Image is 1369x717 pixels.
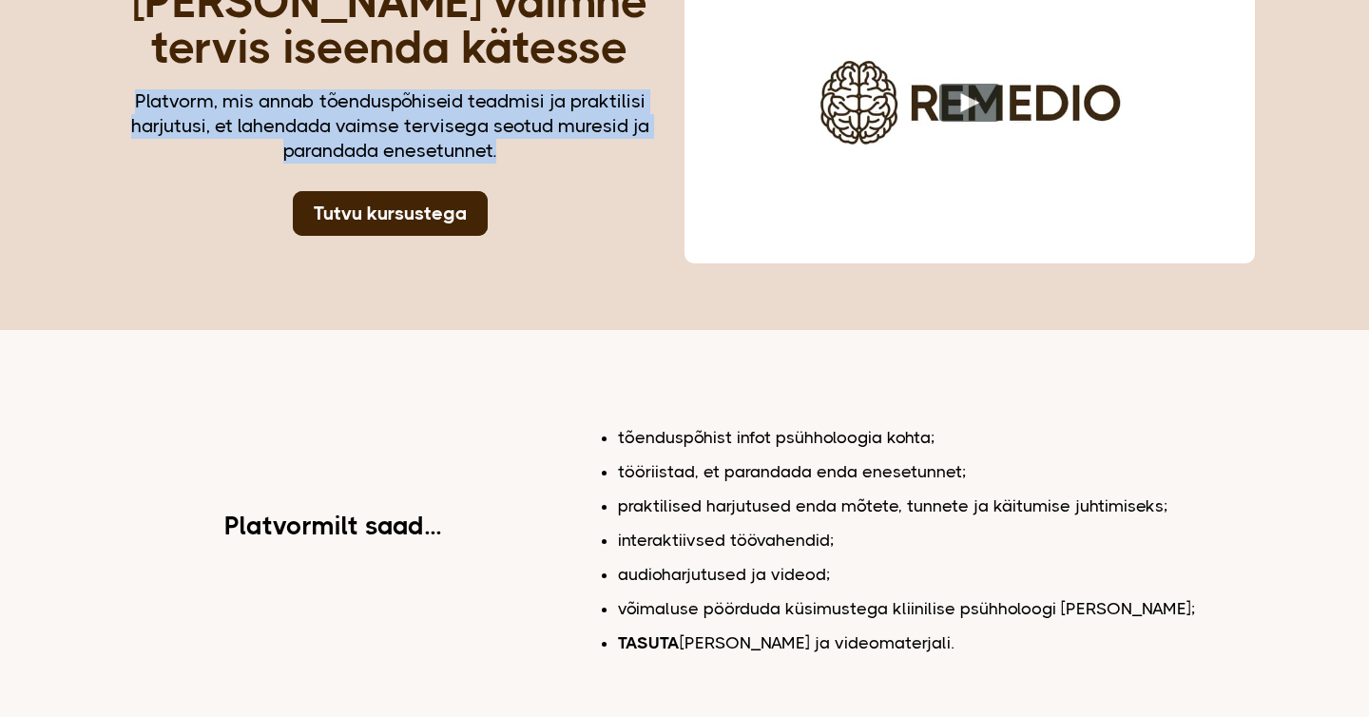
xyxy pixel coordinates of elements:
a: Tutvu kursustega [293,191,488,236]
li: praktilised harjutused enda mõtete, tunnete ja käitumise juhtimiseks; [618,494,1255,518]
b: TASUTA [618,633,680,652]
li: tõenduspõhist infot psühholoogia kohta; [618,425,1255,450]
h2: Platvormilt saad... [224,514,441,538]
li: interaktiivsed töövahendid; [618,528,1255,552]
button: Play video [939,84,1001,122]
li: [PERSON_NAME] ja videomaterjali. [618,630,1255,655]
div: Platvorm, mis annab tõenduspõhiseid teadmisi ja praktilisi harjutusi, et lahendada vaimse tervise... [114,89,665,164]
li: audioharjutused ja videod; [618,562,1255,587]
li: tööriistad, et parandada enda enesetunnet; [618,459,1255,484]
li: võimaluse pöörduda küsimustega kliinilise psühholoogi [PERSON_NAME]; [618,596,1255,621]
